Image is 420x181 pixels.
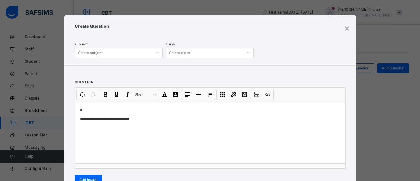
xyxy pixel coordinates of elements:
button: Underline [111,89,122,100]
button: Undo [77,89,87,100]
button: Align [183,89,193,100]
button: Show blocks [252,89,262,100]
button: Font Color [159,89,170,100]
div: × [344,22,350,34]
button: Highlight Color [170,89,181,100]
span: subject [75,42,88,46]
button: Italic [122,89,133,100]
button: Bold [100,89,111,100]
button: Size [133,89,157,100]
span: class [166,42,175,46]
div: Select subject [78,48,103,58]
button: Code view [263,89,273,100]
button: Redo [88,89,98,100]
button: List [205,89,215,100]
span: Create Question [75,23,346,29]
button: Horizontal line [194,89,204,100]
div: Select class [169,48,190,58]
span: question [75,80,93,84]
button: Link [228,89,239,100]
button: Table [217,89,228,100]
button: Image [239,89,250,100]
